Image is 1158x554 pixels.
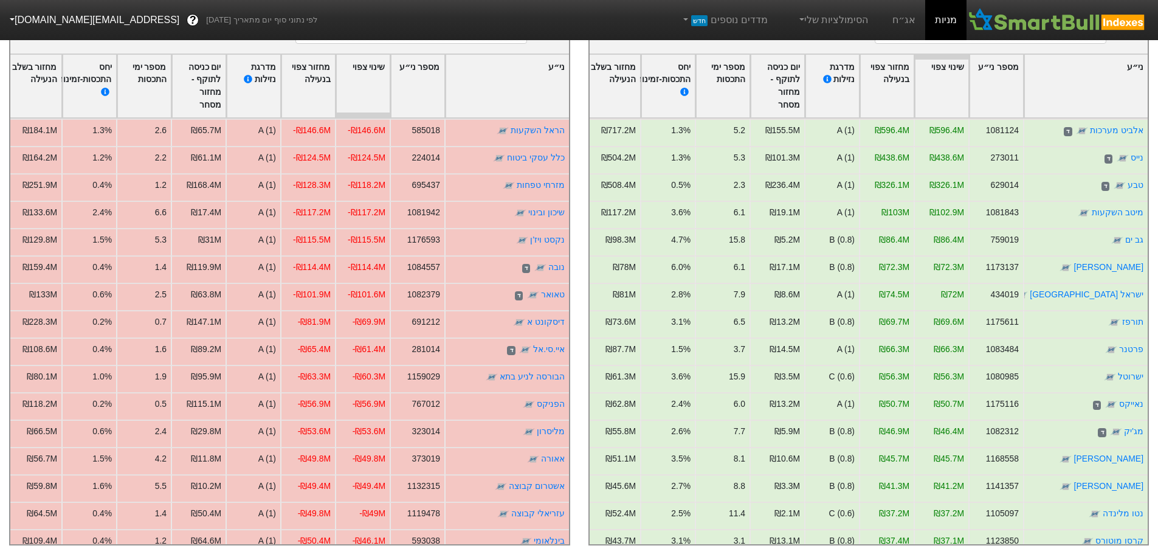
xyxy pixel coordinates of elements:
div: 0.2% [92,398,112,410]
div: ₪73.6M [605,316,636,328]
a: מליסרון [537,426,565,436]
div: יחס התכסות-זמינות [58,61,112,112]
div: 323014 [412,425,439,438]
div: ₪56.3M [879,370,909,383]
div: 1082312 [986,425,1019,438]
div: -₪56.9M [297,398,330,410]
div: 1084557 [407,261,439,274]
div: Toggle SortBy [632,55,695,118]
div: 6.6 [154,206,166,219]
div: ₪11.8M [191,452,221,465]
div: 4.7% [671,234,691,246]
div: 2.6 [154,124,166,137]
a: מדדים נוספיםחדש [676,8,773,32]
div: Toggle SortBy [172,55,226,118]
a: פרטנר [1119,344,1143,354]
div: ₪5.2M [774,234,800,246]
div: ₪119.9M [186,261,221,274]
div: 1.5% [671,343,691,356]
div: ₪81M [613,288,636,301]
div: 1175116 [986,398,1019,410]
img: tase link [526,453,539,465]
div: -₪49.8M [297,452,330,465]
div: 1173137 [986,261,1019,274]
span: ? [190,12,196,29]
div: -₪65.4M [297,343,330,356]
div: ₪56.3M [934,370,964,383]
span: ד [1105,154,1112,164]
div: 2.5 [154,288,166,301]
span: חדש [691,15,708,26]
a: בינלאומי [534,536,565,545]
a: טאואר [541,289,565,299]
div: Toggle SortBy [587,55,640,118]
div: ₪87.7M [605,343,636,356]
div: 2.3 [734,179,745,192]
div: 0.4% [92,179,112,192]
div: A (1) [258,206,275,219]
div: ₪19.1M [770,206,800,219]
img: tase link [526,289,539,301]
img: tase link [522,426,534,438]
div: -₪60.3M [352,370,385,383]
img: tase link [1105,398,1117,410]
div: B (0.8) [829,234,855,246]
div: -₪69.9M [352,316,385,328]
a: [PERSON_NAME] [1074,262,1143,272]
a: שיכון ובינוי [528,207,565,217]
div: Toggle SortBy [336,55,390,118]
div: 1083484 [986,343,1019,356]
a: נקסט ויז'ן [530,235,565,244]
div: ₪69.6M [934,316,964,328]
div: 0.7 [154,316,166,328]
div: ₪103M [881,206,909,219]
a: ישראל [GEOGRAPHIC_DATA] [1030,289,1143,299]
a: הבורסה לניע בתא [500,372,565,381]
div: ₪46.9M [879,425,909,438]
div: ₪13.2M [770,398,800,410]
div: ₪115.1M [186,398,221,410]
div: ₪74.5M [879,288,909,301]
div: ₪164.2M [22,151,57,164]
div: ₪8.6M [774,288,800,301]
div: A (1) [837,179,855,192]
img: tase link [497,508,509,520]
div: ₪596.4M [875,124,909,137]
div: A (1) [837,151,855,164]
div: 5.3 [734,151,745,164]
div: ₪65.7M [191,124,221,137]
div: ₪61.1M [191,151,221,164]
div: -₪128.3M [292,179,330,192]
div: -₪118.2M [347,179,385,192]
div: ₪13.2M [770,316,800,328]
div: Toggle SortBy [751,55,804,118]
div: -₪124.5M [292,151,330,164]
div: 0.6% [92,425,112,438]
div: ₪50.7M [934,398,964,410]
div: Toggle SortBy [805,55,859,118]
div: 434019 [991,288,1019,301]
div: ₪168.4M [186,179,221,192]
div: ₪117.2M [601,206,636,219]
div: -₪56.9M [352,398,385,410]
div: 1.2% [92,151,112,164]
div: 7.7 [734,425,745,438]
div: ₪72.3M [934,261,964,274]
img: tase link [1105,344,1117,356]
div: Toggle SortBy [117,55,171,118]
a: אאורה [541,454,565,463]
div: ₪66.3M [879,343,909,356]
a: [PERSON_NAME] [1074,481,1143,491]
div: 4.2 [154,452,166,465]
a: אשטרום קבוצה [509,481,565,491]
a: קרסו מוטורס [1095,536,1143,545]
img: tase link [1104,371,1116,383]
div: 1.6 [154,343,166,356]
div: -₪117.2M [347,206,385,219]
div: 1176593 [407,234,439,246]
div: ₪56.7M [27,452,57,465]
a: נובה [548,262,565,272]
div: -₪81.9M [297,316,330,328]
a: [PERSON_NAME] [1074,454,1143,463]
div: A (1) [258,425,275,438]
